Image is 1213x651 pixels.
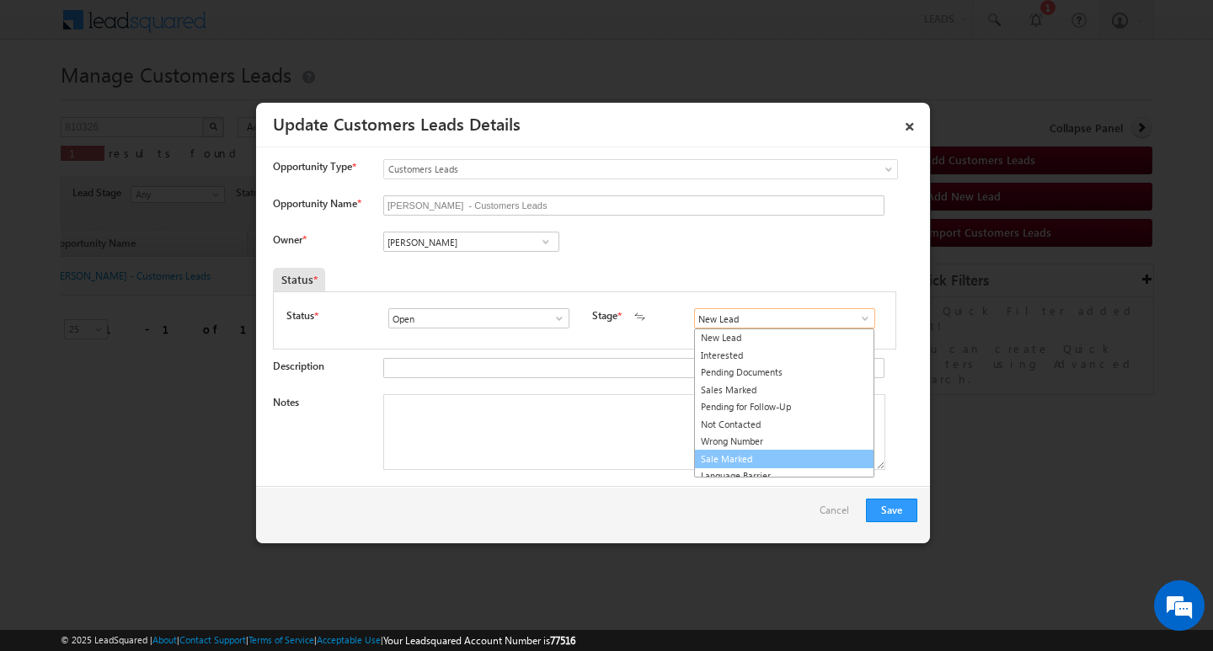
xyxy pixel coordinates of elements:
[273,159,352,174] span: Opportunity Type
[388,308,569,328] input: Type to Search
[383,232,559,252] input: Type to Search
[544,310,565,327] a: Show All Items
[694,308,875,328] input: Type to Search
[317,634,381,645] a: Acceptable Use
[535,233,556,250] a: Show All Items
[820,499,858,531] a: Cancel
[152,634,177,645] a: About
[276,8,317,49] div: Minimize live chat window
[866,499,917,522] button: Save
[229,519,306,542] em: Start Chat
[383,159,898,179] a: Customers Leads
[273,396,299,408] label: Notes
[850,310,871,327] a: Show All Items
[695,347,874,365] a: Interested
[61,632,575,648] span: © 2025 LeadSquared | | | | |
[273,268,325,291] div: Status
[695,382,874,399] a: Sales Marked
[179,634,246,645] a: Contact Support
[88,88,283,110] div: Chat with us now
[695,416,874,434] a: Not Contacted
[695,433,874,451] a: Wrong Number
[695,364,874,382] a: Pending Documents
[895,109,924,138] a: ×
[273,233,306,246] label: Owner
[29,88,71,110] img: d_60004797649_company_0_60004797649
[273,360,324,372] label: Description
[384,162,829,177] span: Customers Leads
[286,308,314,323] label: Status
[695,467,874,485] a: Language Barrier
[592,308,617,323] label: Stage
[695,329,874,347] a: New Lead
[383,634,575,647] span: Your Leadsquared Account Number is
[550,634,575,647] span: 77516
[22,156,307,504] textarea: Type your message and hit 'Enter'
[248,634,314,645] a: Terms of Service
[694,450,874,469] a: Sale Marked
[273,111,521,135] a: Update Customers Leads Details
[695,398,874,416] a: Pending for Follow-Up
[273,197,361,210] label: Opportunity Name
